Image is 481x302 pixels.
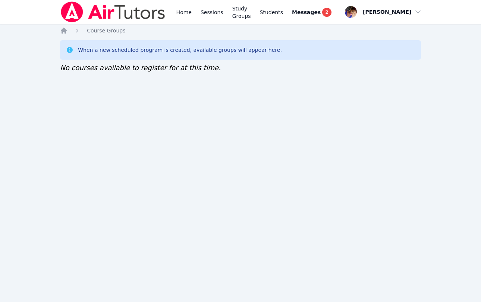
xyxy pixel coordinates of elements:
[60,1,166,22] img: Air Tutors
[87,28,125,34] span: Course Groups
[78,46,282,54] div: When a new scheduled program is created, available groups will appear here.
[87,27,125,34] a: Course Groups
[60,27,421,34] nav: Breadcrumb
[322,8,331,17] span: 2
[60,64,221,72] span: No courses available to register for at this time.
[292,9,321,16] span: Messages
